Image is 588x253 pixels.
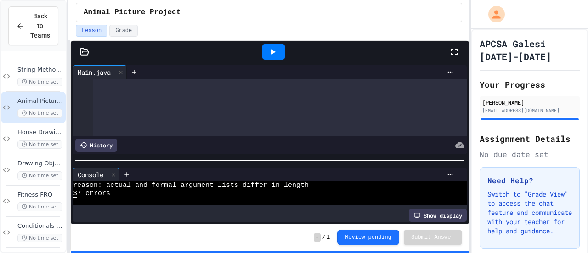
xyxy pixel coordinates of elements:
div: Console [73,170,108,180]
span: No time set [17,171,62,180]
iframe: chat widget [549,216,579,244]
h1: APCSA Galesi [DATE]-[DATE] [480,37,580,63]
span: No time set [17,140,62,149]
div: History [75,139,117,152]
button: Lesson [76,25,107,37]
h2: Assignment Details [480,132,580,145]
span: / [322,234,326,241]
span: String Methods Examples [17,66,64,74]
span: Submit Answer [411,234,454,241]
span: Conditionals Classwork [17,222,64,230]
div: Show display [409,209,467,222]
button: Submit Answer [404,230,462,245]
div: Console [73,168,119,181]
span: Fitness FRQ [17,191,64,199]
span: 1 [327,234,330,241]
span: Back to Teams [30,11,51,40]
button: Back to Teams [8,6,58,45]
p: Switch to "Grade View" to access the chat feature and communicate with your teacher for help and ... [487,190,572,236]
span: House Drawing Classwork [17,129,64,136]
span: reason: actual and formal argument lists differ in length [73,181,309,189]
div: Main.java [73,65,127,79]
iframe: chat widget [512,176,579,215]
span: Animal Picture Project [17,97,64,105]
div: [PERSON_NAME] [482,98,577,107]
span: No time set [17,234,62,242]
span: - [314,233,321,242]
div: Main.java [73,67,115,77]
span: No time set [17,202,62,211]
button: Review pending [337,230,399,245]
span: 37 errors [73,190,110,197]
h2: Your Progress [480,78,580,91]
div: [EMAIL_ADDRESS][DOMAIN_NAME] [482,107,577,114]
span: No time set [17,109,62,118]
h3: Need Help? [487,175,572,186]
div: No due date set [480,149,580,160]
button: Grade [109,25,138,37]
span: Drawing Objects in Java - HW Playposit Code [17,160,64,168]
div: My Account [479,4,507,25]
span: No time set [17,78,62,86]
span: Animal Picture Project [84,7,181,18]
